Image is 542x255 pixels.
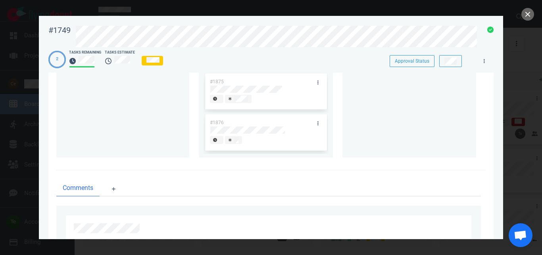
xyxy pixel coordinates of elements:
div: #1749 [48,25,71,35]
button: Approval Status [390,55,434,67]
button: close [521,8,534,21]
div: Tasks Remaining [69,50,102,56]
span: #1876 [210,120,224,125]
span: #1875 [210,79,224,84]
div: 2 [56,56,58,63]
span: Comments [63,183,93,193]
div: Tasks Estimate [105,50,137,56]
a: Chat abierto [509,223,532,247]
